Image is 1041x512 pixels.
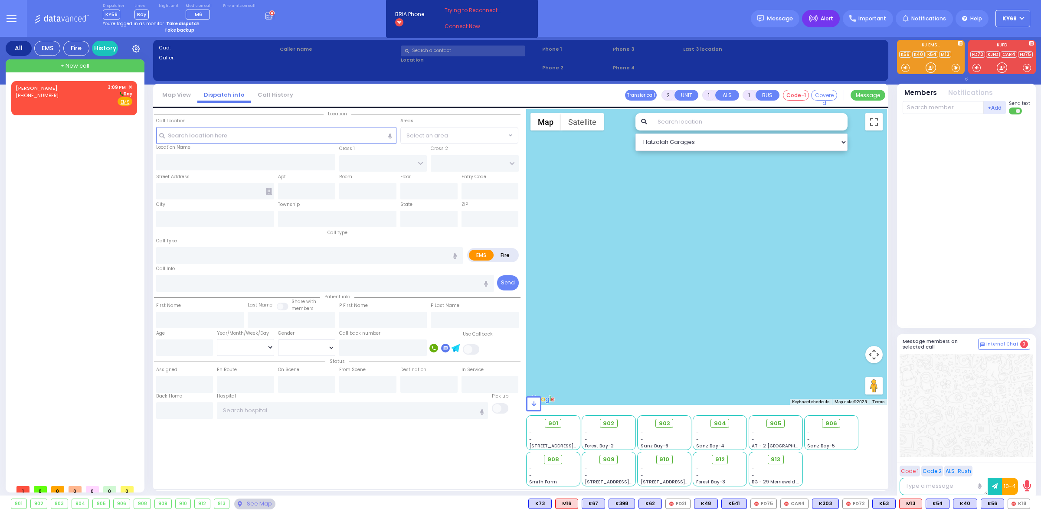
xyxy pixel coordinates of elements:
[462,173,486,180] label: Entry Code
[217,402,488,419] input: Search hospital
[1009,100,1030,107] span: Send text
[561,113,604,130] button: Show satellite imagery
[195,499,210,509] div: 912
[944,466,972,476] button: ALS-Rush
[970,15,982,23] span: Help
[278,366,299,373] label: On Scene
[339,302,368,309] label: P First Name
[921,466,943,476] button: Code 2
[159,3,178,9] label: Night unit
[821,15,833,23] span: Alert
[585,466,587,472] span: -
[980,342,985,347] img: comment-alt.png
[108,84,126,91] span: 3:09 PM
[784,502,789,506] img: red-radio-icon.svg
[609,499,635,509] div: BLS
[445,7,513,14] span: Trying to Reconnect...
[582,499,605,509] div: K67
[585,472,587,479] span: -
[431,302,459,309] label: P Last Name
[542,46,610,53] span: Phone 1
[103,20,165,27] span: You're logged in as monitor.
[948,88,993,98] button: Notifications
[641,479,723,485] span: [STREET_ADDRESS][PERSON_NAME]
[865,113,883,130] button: Toggle fullscreen view
[807,436,810,443] span: -
[176,499,191,509] div: 910
[156,238,177,245] label: Call Type
[953,499,977,509] div: BLS
[851,90,885,101] button: Message
[641,430,643,436] span: -
[674,90,698,101] button: UNIT
[156,366,177,373] label: Assigned
[981,499,1004,509] div: BLS
[134,3,149,9] label: Lines
[995,10,1030,27] button: ky68
[217,366,237,373] label: En Route
[714,419,726,428] span: 904
[865,377,883,395] button: Drag Pegman onto the map to open Street View
[325,358,349,365] span: Status
[406,131,448,140] span: Select an area
[134,499,151,509] div: 908
[752,479,800,485] span: BG - 29 Merriewold S.
[926,51,938,58] a: K54
[981,499,1004,509] div: K56
[186,3,213,9] label: Medic on call
[6,41,32,56] div: All
[613,64,681,72] span: Phone 4
[696,472,699,479] span: -
[278,201,300,208] label: Township
[469,250,494,261] label: EMS
[400,117,413,124] label: Areas
[339,330,380,337] label: Call back number
[234,499,275,509] div: See map
[197,91,251,99] a: Dispatch info
[721,499,747,509] div: K541
[248,302,272,309] label: Last Name
[752,430,754,436] span: -
[641,472,643,479] span: -
[462,201,468,208] label: ZIP
[223,3,255,9] label: Fire units on call
[872,499,896,509] div: K53
[280,46,398,53] label: Caller name
[669,502,674,506] img: red-radio-icon.svg
[899,51,911,58] a: K56
[752,436,754,443] span: -
[395,10,424,18] span: BRIA Phone
[492,393,508,400] label: Pick up
[613,46,681,53] span: Phone 3
[493,250,517,261] label: Fire
[156,393,182,400] label: Back Home
[696,443,724,449] span: Sanz Bay-4
[555,499,578,509] div: M16
[897,43,965,49] label: KJ EMS...
[431,145,448,152] label: Cross 2
[529,466,532,472] span: -
[912,51,925,58] a: K40
[842,499,869,509] div: FD72
[858,15,886,23] span: Important
[696,466,699,472] span: -
[164,27,194,33] strong: Take backup
[69,486,82,492] span: 0
[555,499,578,509] div: ALS
[1002,478,1018,495] button: 10-4
[872,499,896,509] div: BLS
[585,430,587,436] span: -
[462,366,484,373] label: In Service
[156,330,165,337] label: Age
[278,173,286,180] label: Apt
[721,499,747,509] div: BLS
[904,88,937,98] button: Members
[159,44,277,52] label: Cad:
[320,294,354,300] span: Patient info
[156,265,175,272] label: Call Info
[641,443,668,449] span: Sanz Bay-6
[266,188,272,195] span: Other building occupants
[103,3,124,9] label: Dispatcher
[291,305,314,312] span: members
[34,486,47,492] span: 0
